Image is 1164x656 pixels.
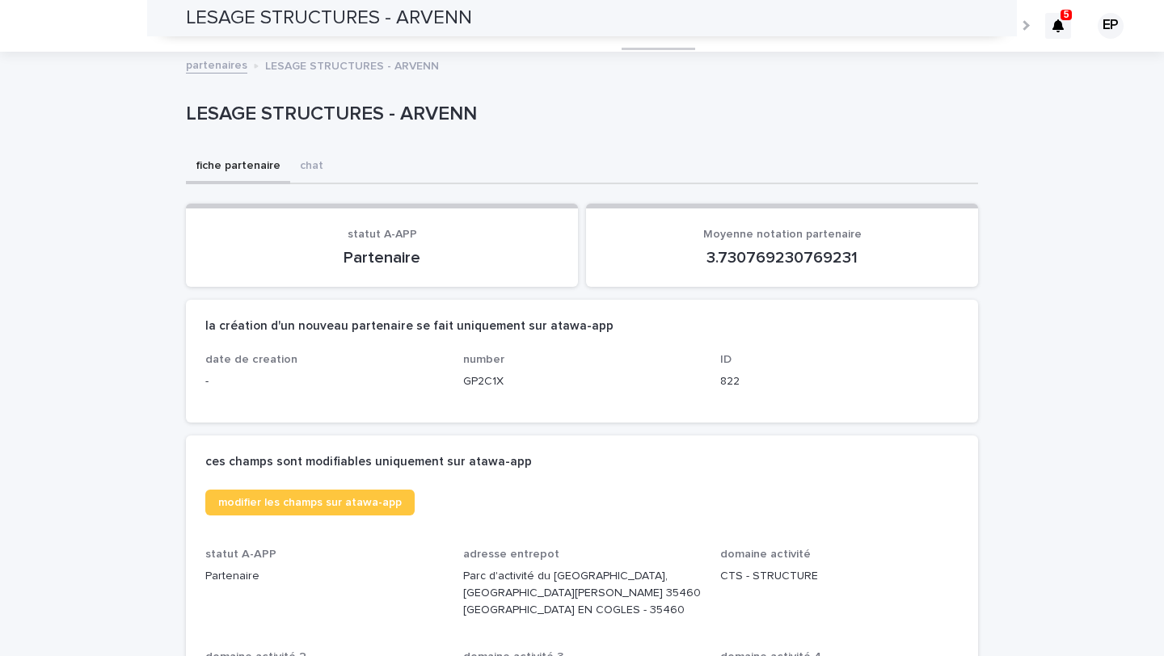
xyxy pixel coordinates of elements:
p: CTS - STRUCTURE [720,568,959,585]
button: chat [290,150,333,184]
p: 5 [1064,9,1069,20]
p: 3.730769230769231 [605,248,959,267]
p: Partenaire [205,248,559,267]
span: domaine activité [720,549,811,560]
span: statut A-APP [205,549,276,560]
span: number [463,354,504,365]
a: modifier les champs sur atawa-app [205,490,415,515]
img: Ls34BcGeRexTGTNfXpUC [32,10,189,42]
div: 5 [1045,13,1071,39]
span: statut A-APP [348,229,417,240]
span: adresse entrepot [463,549,559,560]
a: partenaires [186,55,247,74]
p: - [205,373,444,390]
p: Parc d'activité du [GEOGRAPHIC_DATA], [GEOGRAPHIC_DATA][PERSON_NAME] 35460 [GEOGRAPHIC_DATA] EN C... [463,568,702,618]
p: GP2C1X [463,373,702,390]
p: 822 [720,373,959,390]
span: ID [720,354,732,365]
span: Moyenne notation partenaire [703,229,862,240]
h2: la création d'un nouveau partenaire se fait uniquement sur atawa-app [205,319,614,334]
div: EP [1098,13,1124,39]
p: Partenaire [205,568,444,585]
span: date de creation [205,354,297,365]
button: fiche partenaire [186,150,290,184]
p: LESAGE STRUCTURES - ARVENN [265,56,439,74]
span: modifier les champs sur atawa-app [218,497,402,508]
h2: ces champs sont modifiables uniquement sur atawa-app [205,455,532,469]
p: LESAGE STRUCTURES - ARVENN [186,103,972,126]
